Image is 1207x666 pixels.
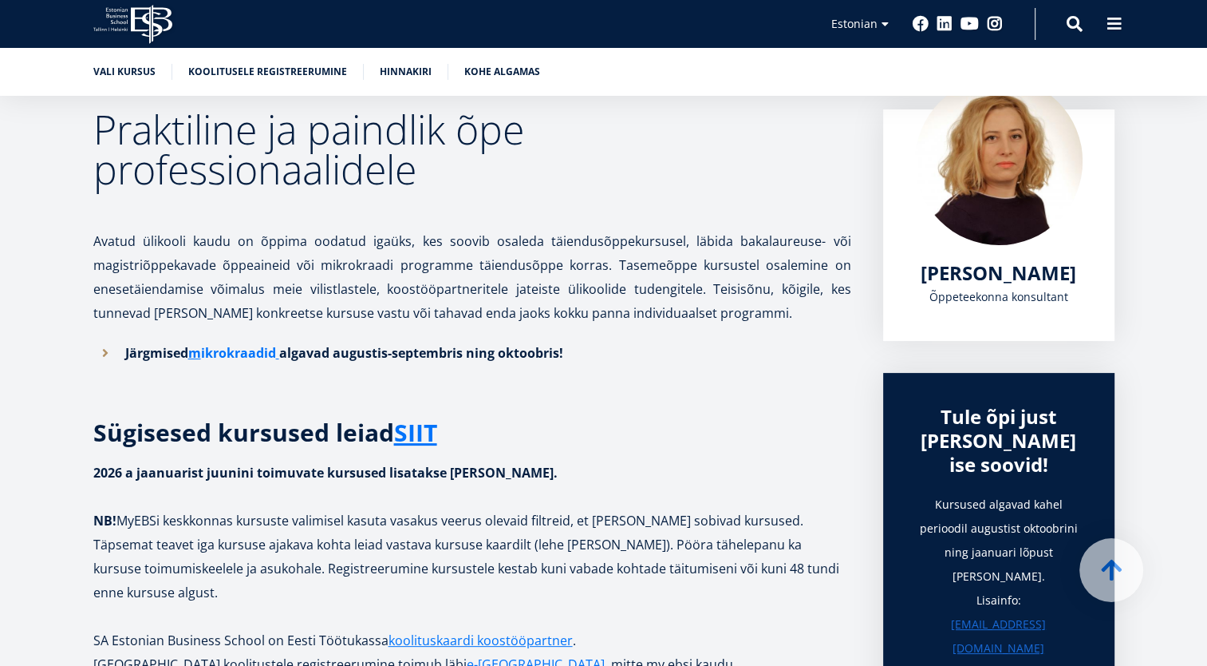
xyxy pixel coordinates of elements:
[188,64,347,80] a: Koolitusele registreerumine
[915,405,1083,477] div: Tule õpi just [PERSON_NAME] ise soovid!
[188,341,201,365] a: m
[380,64,432,80] a: Hinnakiri
[960,16,979,32] a: Youtube
[93,464,558,482] strong: 2026 a jaanuarist juunini toimuvate kursused lisatakse [PERSON_NAME].
[464,64,540,80] a: Kohe algamas
[915,77,1083,245] img: Kadri Osula Learning Journey Advisor
[913,16,929,32] a: Facebook
[921,261,1076,285] a: [PERSON_NAME]
[937,16,953,32] a: Linkedin
[125,344,563,362] strong: Järgmised algavad augustis-septembris ning oktoobris!
[93,109,851,189] h2: Praktiline ja paindlik õpe professionaalidele
[394,421,437,445] a: SIIT
[93,416,437,449] strong: Sügisesed kursused leiad
[93,205,851,325] p: Avatud ülikooli kaudu on õppima oodatud igaüks, kes soovib osaleda täiendusõppekursusel, läbida b...
[915,612,1083,660] a: [EMAIL_ADDRESS][DOMAIN_NAME]
[389,628,573,652] a: koolituskaardi koostööpartner
[201,341,276,365] a: ikrokraadid
[379,1,429,15] span: First name
[93,64,156,80] a: Vali kursus
[987,16,1003,32] a: Instagram
[93,461,851,605] p: MyEBSi keskkonnas kursuste valimisel kasuta vasakus veerus olevaid filtreid, et [PERSON_NAME] sob...
[93,512,116,529] strong: NB!
[915,285,1083,309] div: Õppeteekonna konsultant
[921,260,1076,286] span: [PERSON_NAME]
